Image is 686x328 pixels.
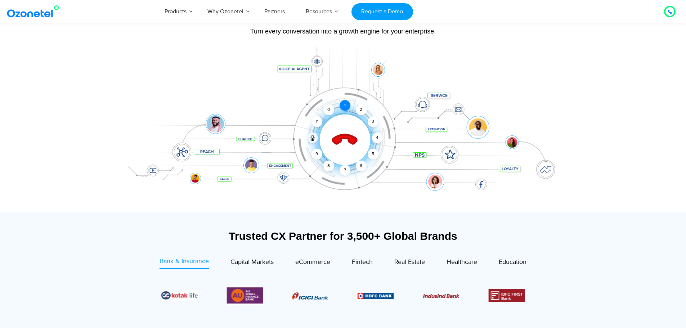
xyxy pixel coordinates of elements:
div: 6 [356,161,367,171]
div: 2 [356,104,367,115]
div: 7 [340,165,350,176]
span: Fintech [352,258,373,266]
div: # [311,116,322,127]
a: Real Estate [394,257,425,269]
span: Capital Markets [230,258,274,266]
div: Image Carousel [161,286,525,305]
span: Education [499,258,526,266]
img: Picture12.png [489,289,525,302]
div: Trusted CX Partner for 3,500+ Global Brands [122,230,565,242]
div: 1 [340,100,350,111]
span: Healthcare [447,258,477,266]
div: 8 [323,161,334,171]
span: Bank & Insurance [160,257,209,265]
a: Fintech [352,257,373,269]
div: 5 [367,149,378,159]
span: eCommerce [295,258,330,266]
div: 9 [311,149,322,159]
div: 4 / 6 [489,289,525,302]
div: 5 / 6 [161,290,197,301]
img: Picture26.jpg [161,290,197,301]
img: Picture9.png [358,293,394,299]
img: Picture13.png [227,286,263,305]
div: 6 / 6 [227,286,263,305]
a: eCommerce [295,257,330,269]
div: 2 / 6 [358,291,394,300]
a: Healthcare [447,257,477,269]
a: Capital Markets [230,257,274,269]
div: 4 [372,132,383,143]
div: 0 [323,104,334,115]
div: 3 / 6 [423,291,459,300]
img: Picture8.png [292,292,328,300]
div: 3 [367,116,378,127]
a: Request a Demo [351,3,413,20]
div: 1 / 6 [292,291,328,300]
a: Education [499,257,526,269]
div: Turn every conversation into a growth engine for your enterprise. [118,27,568,35]
a: Bank & Insurance [160,257,209,269]
span: Real Estate [394,258,425,266]
img: Picture10.png [423,294,459,298]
